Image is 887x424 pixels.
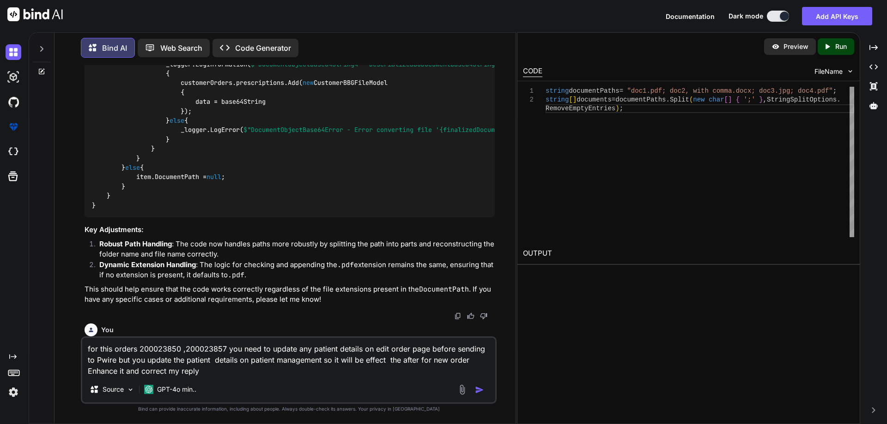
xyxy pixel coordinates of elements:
[99,260,196,269] strong: Dynamic Extension Handling
[160,42,202,54] p: Web Search
[6,384,21,400] img: settings
[523,66,542,77] div: CODE
[439,126,524,134] span: {finalizedDocumentPath}
[546,87,569,95] span: string
[6,44,21,60] img: darkChat
[6,69,21,85] img: darkAi-studio
[709,96,724,103] span: char
[569,87,619,95] span: documentPaths
[337,260,354,269] code: .pdf
[85,284,495,305] p: This should help ensure that the code works correctly regardless of the file extensions present i...
[419,285,469,294] code: DocumentPath
[457,384,468,395] img: attachment
[82,338,495,376] textarea: for this orders 200023850 ,200023857 you need to update any patient details on edit order page be...
[157,385,196,394] p: GPT-4o min..
[92,239,495,260] li: : The code now handles paths more robustly by splitting the path into parts and reconstructing th...
[802,7,872,25] button: Add API Keys
[546,96,569,103] span: string
[577,96,612,103] span: documents
[619,87,623,95] span: =
[127,386,134,394] img: Pick Models
[743,96,755,103] span: ';'
[729,12,763,21] span: Dark mode
[763,96,766,103] span: ,
[170,116,184,125] span: else
[228,270,244,280] code: .pdf
[85,225,495,235] h3: Key Adjustments:
[666,12,715,21] button: Documentation
[6,94,21,110] img: githubDark
[724,96,728,103] span: [
[243,126,569,134] span: $"DocumentObjectBase64Error - Error converting file ' ' to base64"
[759,96,763,103] span: }
[772,42,780,51] img: preview
[689,96,693,103] span: (
[627,87,821,95] span: "doc1.pdf; doc2, with comma.docx; doc3.jpg; doc4.p
[615,96,666,103] span: documentPaths
[207,173,221,181] span: null
[125,163,140,172] span: else
[666,12,715,20] span: Documentation
[735,96,739,103] span: {
[619,105,623,112] span: ;
[546,105,615,112] span: RemoveEmptyEntries
[728,96,732,103] span: ]
[235,42,291,54] p: Code Generator
[837,96,840,103] span: .
[767,96,837,103] span: StringSplitOptions
[92,260,495,281] li: : The logic for checking and appending the extension remains the same, ensuring that if no extens...
[454,312,462,320] img: copy
[835,42,847,51] p: Run
[784,42,808,51] p: Preview
[7,7,63,21] img: Bind AI
[821,87,832,95] span: df"
[670,96,689,103] span: Split
[101,325,114,334] h6: You
[81,406,497,412] p: Bind can provide inaccurate information, including about people. Always double-check its answers....
[480,312,487,320] img: dislike
[615,105,619,112] span: )
[846,67,854,75] img: chevron down
[475,385,484,394] img: icon
[666,96,669,103] span: .
[467,312,474,320] img: like
[517,243,860,264] h2: OUTPUT
[693,96,705,103] span: new
[303,79,314,87] span: new
[569,96,572,103] span: [
[523,87,534,96] div: 1
[814,67,843,76] span: FileName
[572,96,576,103] span: ]
[103,385,124,394] p: Source
[144,385,153,394] img: GPT-4o mini
[102,42,127,54] p: Bind AI
[523,96,534,104] div: 2
[612,96,615,103] span: =
[99,239,172,248] strong: Robust Path Handling
[832,87,836,95] span: ;
[6,119,21,135] img: premium
[6,144,21,160] img: cloudideIcon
